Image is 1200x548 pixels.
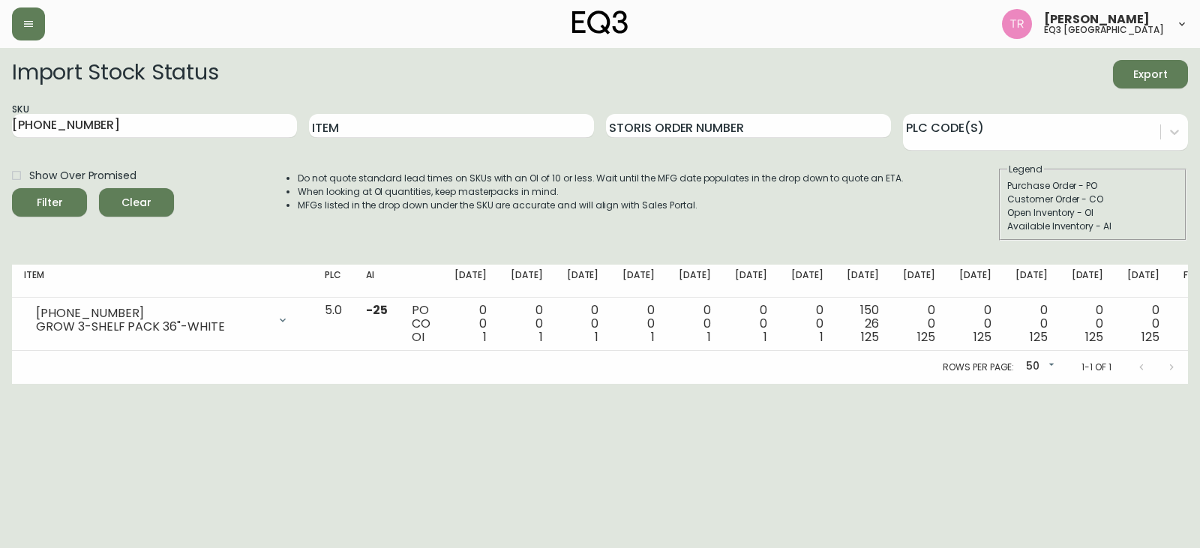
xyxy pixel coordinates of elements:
[1141,328,1159,346] span: 125
[313,298,354,351] td: 5.0
[1007,163,1044,176] legend: Legend
[12,265,313,298] th: Item
[12,188,87,217] button: Filter
[1060,265,1116,298] th: [DATE]
[511,304,543,344] div: 0 0
[1072,304,1104,344] div: 0 0
[1002,9,1032,39] img: 214b9049a7c64896e5c13e8f38ff7a87
[1007,220,1178,233] div: Available Inventory - AI
[835,265,891,298] th: [DATE]
[595,328,598,346] span: 1
[1030,328,1048,346] span: 125
[947,265,1003,298] th: [DATE]
[1003,265,1060,298] th: [DATE]
[847,304,879,344] div: 150 26
[861,328,879,346] span: 125
[442,265,499,298] th: [DATE]
[1007,206,1178,220] div: Open Inventory - OI
[24,304,301,337] div: [PHONE_NUMBER]GROW 3-SHELF PACK 36"-WHITE
[567,304,599,344] div: 0 0
[572,10,628,34] img: logo
[735,304,767,344] div: 0 0
[1015,304,1048,344] div: 0 0
[12,60,218,88] h2: Import Stock Status
[667,265,723,298] th: [DATE]
[1127,304,1159,344] div: 0 0
[651,328,655,346] span: 1
[539,328,543,346] span: 1
[29,168,136,184] span: Show Over Promised
[891,265,947,298] th: [DATE]
[298,172,904,185] li: Do not quote standard lead times on SKUs with an OI of 10 or less. Wait until the MFG date popula...
[366,301,388,319] span: -25
[412,328,424,346] span: OI
[354,265,400,298] th: AI
[36,307,268,320] div: [PHONE_NUMBER]
[820,328,823,346] span: 1
[622,304,655,344] div: 0 0
[99,188,174,217] button: Clear
[903,304,935,344] div: 0 0
[917,328,935,346] span: 125
[483,328,487,346] span: 1
[298,185,904,199] li: When looking at OI quantities, keep masterpacks in mind.
[1044,13,1150,25] span: [PERSON_NAME]
[959,304,991,344] div: 0 0
[36,320,268,334] div: GROW 3-SHELF PACK 36"-WHITE
[1044,25,1164,34] h5: eq3 [GEOGRAPHIC_DATA]
[555,265,611,298] th: [DATE]
[313,265,354,298] th: PLC
[298,199,904,212] li: MFGs listed in the drop down under the SKU are accurate and will align with Sales Portal.
[1115,265,1171,298] th: [DATE]
[454,304,487,344] div: 0 0
[779,265,835,298] th: [DATE]
[1007,179,1178,193] div: Purchase Order - PO
[723,265,779,298] th: [DATE]
[763,328,767,346] span: 1
[679,304,711,344] div: 0 0
[111,193,162,212] span: Clear
[1020,355,1057,379] div: 50
[707,328,711,346] span: 1
[610,265,667,298] th: [DATE]
[973,328,991,346] span: 125
[1007,193,1178,206] div: Customer Order - CO
[791,304,823,344] div: 0 0
[1085,328,1103,346] span: 125
[943,361,1014,374] p: Rows per page:
[499,265,555,298] th: [DATE]
[1081,361,1111,374] p: 1-1 of 1
[412,304,430,344] div: PO CO
[1125,65,1176,84] span: Export
[1113,60,1188,88] button: Export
